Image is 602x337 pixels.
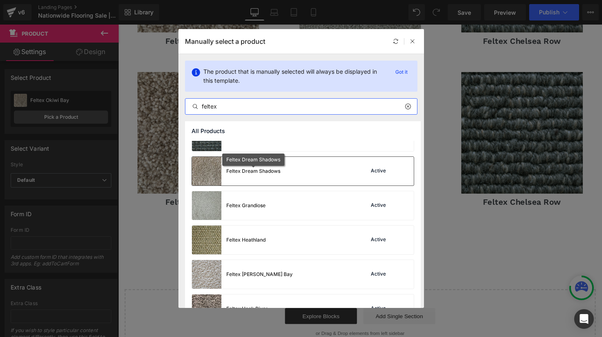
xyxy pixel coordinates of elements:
[226,202,266,209] div: Feltex Grandiose
[351,49,476,173] img: Feltex Chelsea Row
[374,12,453,22] a: Feltex Chelsea Row
[185,102,417,111] input: Search products
[226,167,280,175] div: Feltex Dream Shadows
[192,294,221,323] img: product-img
[203,67,386,85] p: The product that is manually selected will always be displayed in this template.
[251,290,325,307] a: Add Single Section
[226,236,266,244] div: Feltex Heathland
[192,157,221,185] img: product-img
[171,290,244,307] a: Explore Blocks
[20,313,476,319] p: or Drag & Drop elements from left sidebar
[369,305,388,312] div: Active
[192,226,221,254] img: product-img
[185,121,421,141] div: All Products
[192,260,221,289] img: product-img
[369,237,388,243] div: Active
[369,202,388,209] div: Active
[226,271,293,278] div: Feltex [PERSON_NAME] Bay
[374,177,453,187] a: Feltex Chelsea Row
[222,154,284,166] div: Feltex Dream Shadows
[226,305,268,312] div: Feltex Hook River
[48,12,115,22] a: Feltex Okiwi Bay
[185,37,265,45] p: Manually select a product
[185,49,310,173] img: Feltex Grandiose
[369,271,388,278] div: Active
[214,177,282,187] a: Feltex Grandiose
[574,309,594,329] div: Open Intercom Messenger
[369,168,388,174] div: Active
[392,67,411,77] p: Got it
[214,12,282,22] a: Feltex Grandiose
[20,49,144,173] img: Feltex Okiwi Bay
[48,177,115,187] a: Feltex Okiwi Bay
[192,191,221,220] img: product-img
